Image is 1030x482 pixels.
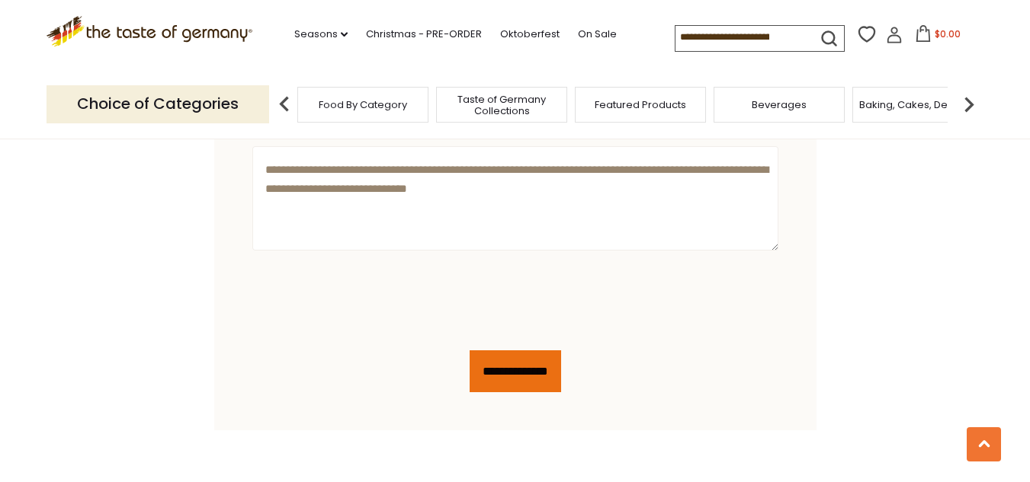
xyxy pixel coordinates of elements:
a: Food By Category [319,99,407,110]
img: previous arrow [269,89,300,120]
a: Beverages [752,99,807,110]
textarea: Comments/Questions* [252,146,778,251]
a: Taste of Germany Collections [441,94,563,117]
p: Choice of Categories [47,85,269,123]
a: Baking, Cakes, Desserts [859,99,977,110]
a: Featured Products [595,99,686,110]
a: On Sale [578,26,617,43]
iframe: reCAPTCHA [252,272,484,331]
button: $0.00 [906,25,971,48]
img: next arrow [954,89,984,120]
a: Oktoberfest [500,26,560,43]
a: Christmas - PRE-ORDER [366,26,482,43]
a: Seasons [294,26,348,43]
span: $0.00 [935,27,961,40]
